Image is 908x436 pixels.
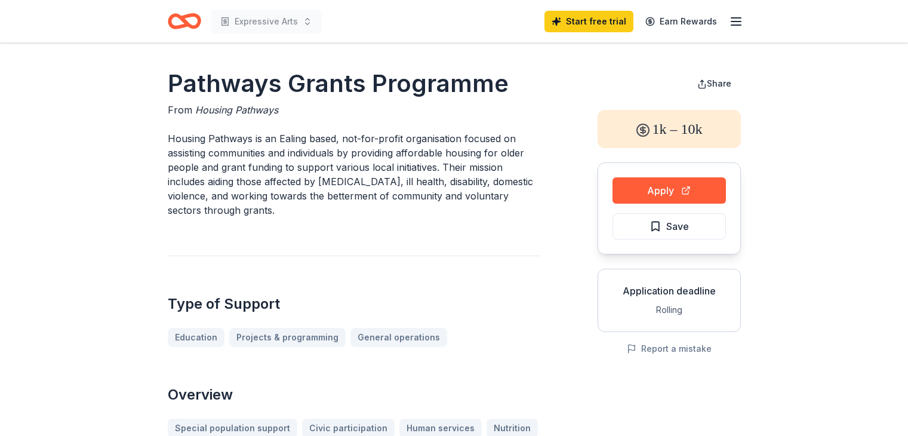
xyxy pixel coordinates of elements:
h2: Overview [168,385,540,404]
div: From [168,103,540,117]
button: Save [612,213,726,240]
div: 1k – 10k [598,110,741,148]
span: Share [707,78,731,88]
h2: Type of Support [168,294,540,314]
a: Earn Rewards [638,11,724,32]
a: Projects & programming [229,328,346,347]
button: Share [688,72,741,96]
div: Application deadline [608,284,731,298]
button: Expressive Arts [211,10,322,33]
p: Housing Pathways is an Ealing based, not-for-profit organisation focused on assisting communities... [168,131,540,217]
span: Expressive Arts [235,14,298,29]
button: Apply [612,177,726,204]
div: Rolling [608,303,731,317]
a: Start free trial [544,11,633,32]
button: Report a mistake [627,342,712,356]
a: Education [168,328,224,347]
a: Home [168,7,201,35]
span: Housing Pathways [195,104,278,116]
a: General operations [350,328,447,347]
h1: Pathways Grants Programme [168,67,540,100]
span: Save [666,219,689,234]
